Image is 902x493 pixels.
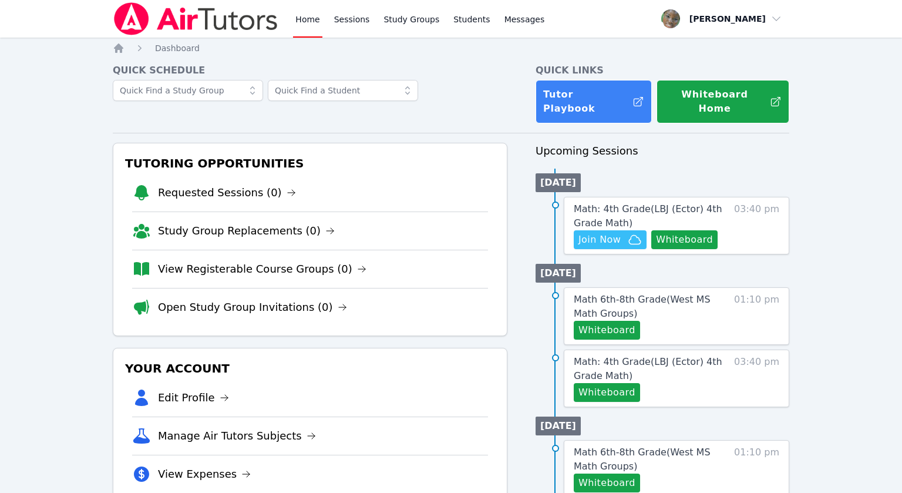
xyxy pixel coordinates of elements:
[574,293,728,321] a: Math 6th-8th Grade(West MS Math Groups)
[574,321,640,340] button: Whiteboard
[536,143,789,159] h3: Upcoming Sessions
[536,80,652,123] a: Tutor Playbook
[574,230,647,249] button: Join Now
[536,173,581,192] li: [DATE]
[657,80,789,123] button: Whiteboard Home
[158,261,366,277] a: View Registerable Course Groups (0)
[113,63,507,78] h4: Quick Schedule
[734,445,779,492] span: 01:10 pm
[123,153,497,174] h3: Tutoring Opportunities
[574,202,728,230] a: Math: 4th Grade(LBJ (Ector) 4th Grade Math)
[734,293,779,340] span: 01:10 pm
[155,43,200,53] span: Dashboard
[268,80,418,101] input: Quick Find a Student
[158,390,229,406] a: Edit Profile
[578,233,621,247] span: Join Now
[504,14,545,25] span: Messages
[734,202,779,249] span: 03:40 pm
[155,42,200,54] a: Dashboard
[574,383,640,402] button: Whiteboard
[536,417,581,435] li: [DATE]
[158,223,335,239] a: Study Group Replacements (0)
[651,230,718,249] button: Whiteboard
[574,203,722,229] span: Math: 4th Grade ( LBJ (Ector) 4th Grade Math )
[123,358,497,379] h3: Your Account
[574,294,711,319] span: Math 6th-8th Grade ( West MS Math Groups )
[574,356,722,381] span: Math: 4th Grade ( LBJ (Ector) 4th Grade Math )
[574,447,711,472] span: Math 6th-8th Grade ( West MS Math Groups )
[574,474,640,492] button: Whiteboard
[158,466,251,482] a: View Expenses
[158,428,316,444] a: Manage Air Tutors Subjects
[574,445,728,474] a: Math 6th-8th Grade(West MS Math Groups)
[734,355,779,402] span: 03:40 pm
[536,264,581,283] li: [DATE]
[158,185,296,201] a: Requested Sessions (0)
[113,42,789,54] nav: Breadcrumb
[113,2,279,35] img: Air Tutors
[113,80,263,101] input: Quick Find a Study Group
[536,63,789,78] h4: Quick Links
[158,299,347,316] a: Open Study Group Invitations (0)
[574,355,728,383] a: Math: 4th Grade(LBJ (Ector) 4th Grade Math)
